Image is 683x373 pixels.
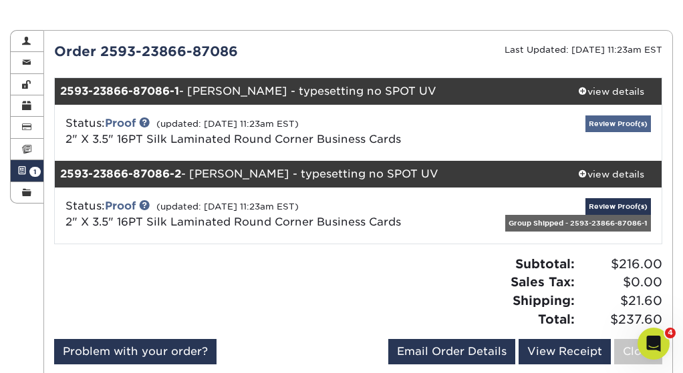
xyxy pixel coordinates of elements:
a: view details [561,78,662,105]
div: view details [561,85,662,98]
div: Order 2593-23866-87086 [44,41,358,61]
span: $237.60 [579,310,662,329]
strong: 2593-23866-87086-1 [60,85,179,97]
a: 2" X 3.5" 16PT Silk Laminated Round Corner Business Cards [65,216,401,228]
strong: Sales Tax: [511,274,575,289]
div: Group Shipped - 2593-23866-87086-1 [505,215,651,232]
a: view details [561,161,662,188]
div: - [PERSON_NAME] - typesetting no SPOT UV [55,78,561,105]
span: 4 [665,328,676,338]
strong: Total: [538,312,575,326]
div: view details [561,167,662,181]
small: Last Updated: [DATE] 11:23am EST [505,45,662,55]
a: Email Order Details [388,339,515,364]
a: Close [614,339,662,364]
strong: Subtotal: [515,256,575,271]
span: $21.60 [579,292,662,310]
a: Proof [105,117,136,129]
div: Status: [55,115,459,147]
strong: Shipping: [513,293,575,308]
a: View Receipt [519,339,611,364]
a: Review Proof(s) [585,198,651,215]
iframe: Intercom live chat [638,328,670,360]
a: 1 [11,160,43,181]
span: $216.00 [579,255,662,274]
div: - [PERSON_NAME] - typesetting no SPOT UV [55,161,561,188]
a: Review Proof(s) [585,115,651,132]
a: Problem with your order? [54,339,217,364]
span: $0.00 [579,273,662,292]
small: (updated: [DATE] 11:23am EST) [156,202,299,212]
a: 2" X 3.5" 16PT Silk Laminated Round Corner Business Cards [65,133,401,145]
strong: 2593-23866-87086-2 [60,167,181,180]
small: (updated: [DATE] 11:23am EST) [156,119,299,129]
span: 1 [29,167,41,177]
div: Status: [55,198,459,230]
a: Proof [105,200,136,212]
iframe: Google Customer Reviews [3,332,114,368]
